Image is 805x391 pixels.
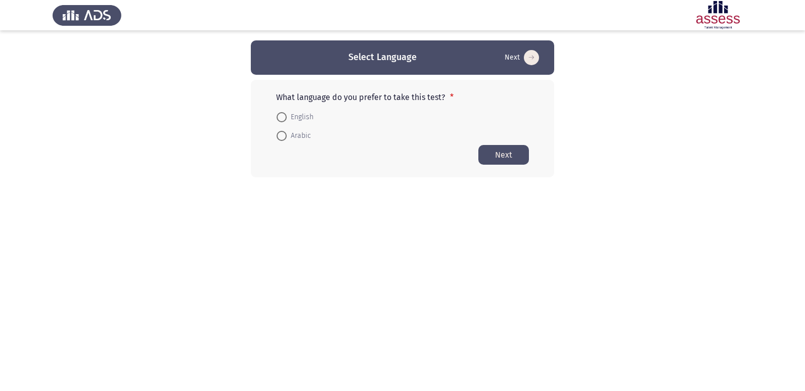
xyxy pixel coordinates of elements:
[478,145,529,165] button: Start assessment
[276,92,529,102] p: What language do you prefer to take this test?
[502,50,542,66] button: Start assessment
[287,111,314,123] span: English
[287,130,311,142] span: Arabic
[348,51,417,64] h3: Select Language
[684,1,752,29] img: Assessment logo of OCM R1 ASSESS
[53,1,121,29] img: Assess Talent Management logo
